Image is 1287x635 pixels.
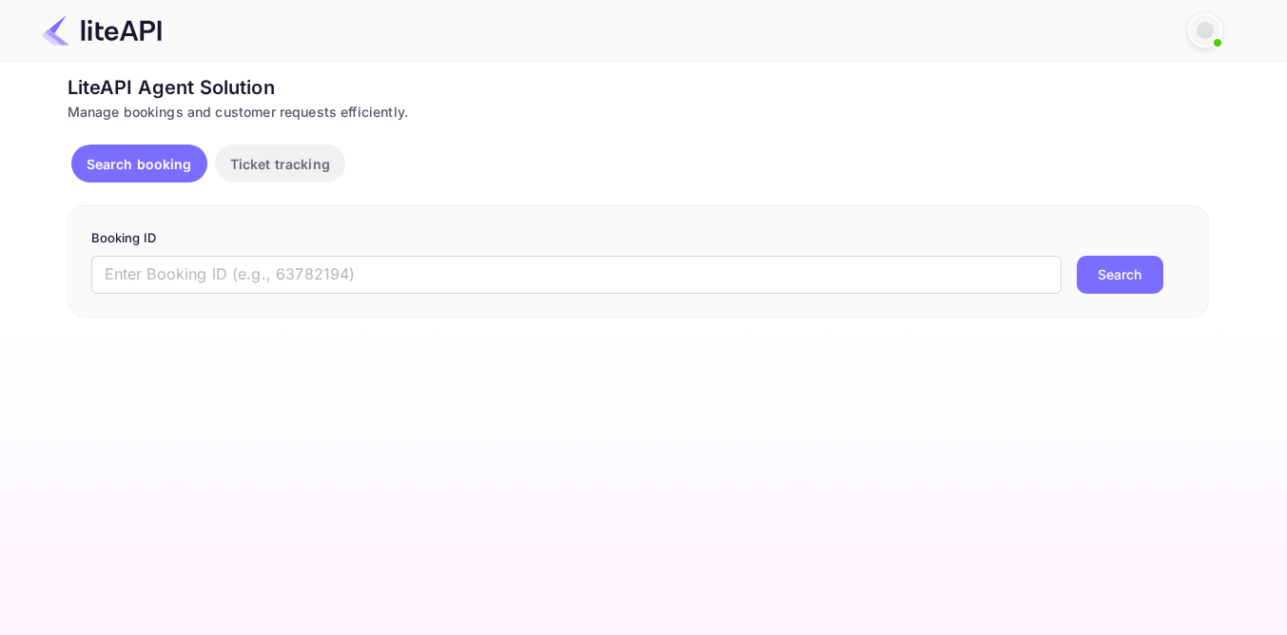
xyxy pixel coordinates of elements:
[91,256,1062,294] input: Enter Booking ID (e.g., 63782194)
[42,15,162,46] img: LiteAPI Logo
[230,154,330,174] p: Ticket tracking
[1077,256,1163,294] button: Search
[68,102,1209,122] div: Manage bookings and customer requests efficiently.
[87,154,192,174] p: Search booking
[68,73,1209,102] div: LiteAPI Agent Solution
[91,229,1185,248] p: Booking ID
